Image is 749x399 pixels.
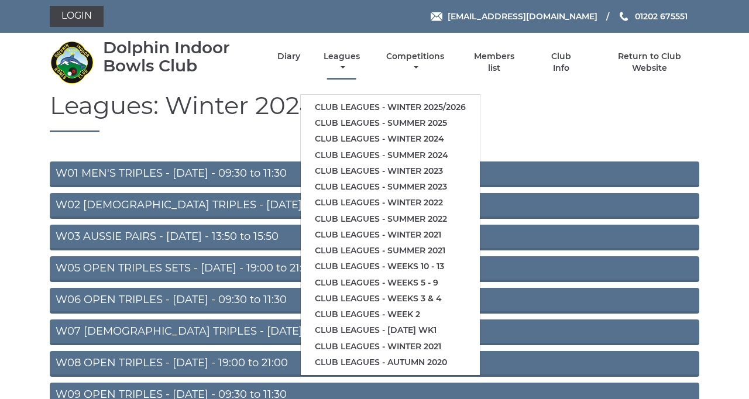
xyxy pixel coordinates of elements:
a: Club leagues - Weeks 3 & 4 [301,291,480,307]
a: Club leagues - Weeks 10 - 13 [301,259,480,274]
img: Email [431,12,442,21]
h1: Leagues: Winter 2024 [50,92,699,132]
a: Club leagues - Winter 2022 [301,195,480,211]
a: Email [EMAIL_ADDRESS][DOMAIN_NAME] [431,10,597,23]
span: 01202 675551 [635,11,688,22]
a: Club leagues - Summer 2025 [301,115,480,131]
a: Club leagues - Winter 2023 [301,163,480,179]
a: Club leagues - Summer 2022 [301,211,480,227]
a: Club leagues - Winter 2025/2026 [301,99,480,115]
a: Login [50,6,104,27]
a: Club Info [542,51,580,74]
a: Diary [277,51,300,62]
a: Club leagues - Autumn 2020 [301,355,480,370]
a: Club leagues - Summer 2021 [301,243,480,259]
a: Members list [468,51,521,74]
ul: Leagues [300,94,480,376]
a: W07 [DEMOGRAPHIC_DATA] TRIPLES - [DATE] - 13:50 to 15:50 [50,319,699,345]
img: Phone us [620,12,628,21]
span: [EMAIL_ADDRESS][DOMAIN_NAME] [448,11,597,22]
a: W01 MEN'S TRIPLES - [DATE] - 09:30 to 11:30 [50,161,699,187]
div: Dolphin Indoor Bowls Club [103,39,257,75]
a: Leagues [321,51,363,74]
a: Club leagues - Winter 2021 [301,227,480,243]
a: W06 OPEN TRIPLES - [DATE] - 09:30 to 11:30 [50,288,699,314]
img: Dolphin Indoor Bowls Club [50,40,94,84]
a: Club leagues - Weeks 5 - 9 [301,275,480,291]
a: Club leagues - Summer 2024 [301,147,480,163]
a: Club leagues - Winter 2021 [301,339,480,355]
a: Club leagues - Winter 2024 [301,131,480,147]
a: Club leagues - Summer 2023 [301,179,480,195]
a: W03 AUSSIE PAIRS - [DATE] - 13:50 to 15:50 [50,225,699,250]
a: Competitions [383,51,447,74]
a: Club leagues - Week 2 [301,307,480,322]
a: W02 [DEMOGRAPHIC_DATA] TRIPLES - [DATE] - 11:40 to 13:40 [50,193,699,219]
a: W05 OPEN TRIPLES SETS - [DATE] - 19:00 to 21:00 [50,256,699,282]
a: W08 OPEN TRIPLES - [DATE] - 19:00 to 21:00 [50,351,699,377]
a: Return to Club Website [600,51,699,74]
a: Phone us 01202 675551 [618,10,688,23]
a: Club leagues - [DATE] wk1 [301,322,480,338]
